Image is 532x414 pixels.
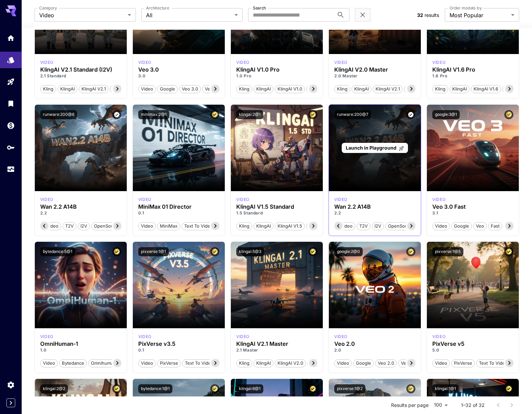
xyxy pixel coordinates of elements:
p: video [138,334,151,340]
span: Google [158,86,177,93]
p: 2.2 [40,210,121,216]
button: Certified Model – Vetted for best performance and includes a commercial license. [504,247,513,256]
div: wan_2_2_a14b_t2v [40,197,53,203]
p: 0.1 [138,210,219,216]
span: Kling [237,86,252,93]
span: Video [139,86,155,93]
button: Google [353,359,374,367]
p: video [236,59,249,66]
button: KlingAI v2.0 [275,359,306,367]
button: pixverse:1@2 [334,384,365,393]
h3: Wan 2.2 A14B [40,204,121,210]
p: video [40,59,53,66]
button: KlingAI v2.0 Master [307,359,354,367]
span: PixVerse [452,360,475,367]
button: Video [334,359,352,367]
p: video [334,334,347,340]
button: I2V [372,222,384,230]
span: Launch in Playground [346,145,396,151]
span: Text To Video [183,360,216,367]
div: Home [7,34,15,42]
h3: KlingAI V2.1 Standard (I2V) [40,67,121,73]
span: Veo 3.0 [179,86,200,93]
div: wan_2_2_a14b_i2v [334,197,347,203]
div: minimax_01_director [138,197,151,203]
button: Video [138,359,156,367]
span: Kling [335,86,350,93]
p: video [138,197,151,203]
h3: KlingAI V2.0 Master [334,67,415,73]
button: Bytedance [59,359,87,367]
span: Kling [237,360,252,367]
button: Certified Model – Vetted for best performance and includes a commercial license. [308,110,317,119]
p: video [334,197,347,203]
button: pixverse:1@1 [138,247,169,256]
span: Veo [398,360,411,367]
button: klingai:6@1 [236,384,263,393]
div: pixverse_v5 [432,334,445,340]
div: Wallet [7,121,15,130]
div: Models [7,54,15,62]
div: KlingAI V1.5 Standard [236,204,317,210]
button: Certified Model – Vetted for best performance and includes a commercial license. [210,110,219,119]
p: video [432,197,445,203]
p: video [432,334,445,340]
button: Google [451,222,472,230]
button: KlingAI [253,222,273,230]
p: 2.1 Standard [40,73,121,79]
button: KlingAI v1.5 [275,222,305,230]
span: KlingAI [352,86,371,93]
p: video [236,334,249,340]
button: T2V [63,222,76,230]
h3: MiniMax 01 Director [138,204,219,210]
button: KlingAI v2.1 Standard [110,84,160,93]
button: Certified Model – Vetted for best performance and includes a commercial license. [210,247,219,256]
p: 3.1 [432,210,513,216]
button: Certified Model – Vetted for best performance and includes a commercial license. [210,384,219,393]
button: Certified Model – Vetted for best performance and includes a commercial license. [308,384,317,393]
button: I2V [78,222,90,230]
label: Architecture [146,5,169,11]
div: API Keys [7,143,15,152]
span: Veo [202,86,215,93]
div: Library [7,99,15,108]
button: runware:200@6 [40,110,77,119]
div: klingai_2_0_master [334,59,347,66]
span: Video [41,360,57,367]
h3: KlingAI V1.6 Pro [432,67,513,73]
p: 1.5 Standard [236,210,317,216]
div: klingai_2_1_master [236,334,249,340]
div: Veo 2.0 [334,341,415,347]
button: Certified Model – Vetted for best performance and includes a commercial license. [504,384,513,393]
button: Clear filters (1) [359,11,367,19]
div: google_veo_3 [138,59,151,66]
span: Veo 2.0 [376,360,396,367]
span: OpenSource [386,223,417,230]
p: video [334,59,347,66]
div: Veo 3.0 Fast [432,204,513,210]
span: results [425,12,439,18]
h3: KlingAI V1.0 Pro [236,67,317,73]
button: KlingAI v1.0 Pro [306,84,345,93]
span: Text To Video [182,223,215,230]
a: Launch in Playground [342,143,408,153]
div: 100 [431,400,450,410]
span: Kling [41,86,56,93]
button: KlingAI [253,359,273,367]
span: All [146,11,232,19]
span: Bytedance [59,360,87,367]
button: Verified working [406,110,415,119]
p: video [40,197,53,203]
span: KlingAI v2.1 Standard [110,86,159,93]
button: bytedance:5@1 [40,247,75,256]
button: KlingAI v1.5 Standard [306,222,356,230]
button: KlingAI [450,84,469,93]
span: Video [139,360,155,367]
div: klingai_2_1_std [40,59,53,66]
span: Kling [433,86,448,93]
span: KlingAI [254,223,273,230]
button: MiniMax [157,222,180,230]
button: klingai:2@2 [40,384,68,393]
